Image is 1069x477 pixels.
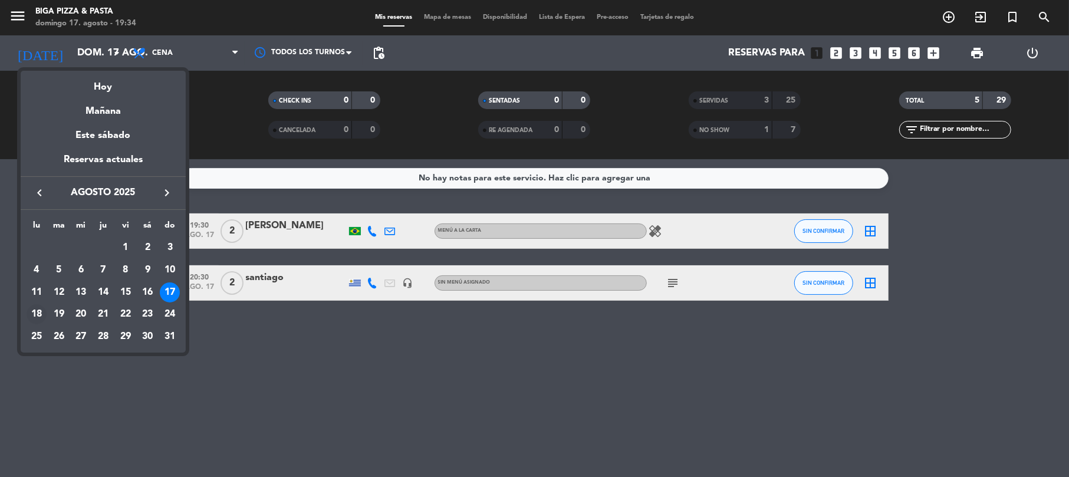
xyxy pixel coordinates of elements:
div: 19 [49,304,69,324]
div: 26 [49,327,69,347]
div: 10 [160,260,180,280]
td: 22 de agosto de 2025 [114,303,137,325]
div: 9 [137,260,157,280]
th: domingo [159,219,181,237]
div: 29 [116,327,136,347]
div: 28 [93,327,113,347]
div: 27 [71,327,91,347]
td: 1 de agosto de 2025 [114,236,137,259]
span: agosto 2025 [50,185,156,200]
div: 7 [93,260,113,280]
td: 26 de agosto de 2025 [48,325,70,348]
div: 25 [27,327,47,347]
th: sábado [137,219,159,237]
div: 15 [116,282,136,302]
div: 4 [27,260,47,280]
div: 3 [160,238,180,258]
div: 13 [71,282,91,302]
div: 16 [137,282,157,302]
div: 5 [49,260,69,280]
td: 14 de agosto de 2025 [92,281,114,304]
i: keyboard_arrow_right [160,186,174,200]
td: 9 de agosto de 2025 [137,259,159,281]
td: 6 de agosto de 2025 [70,259,92,281]
div: 11 [27,282,47,302]
td: 12 de agosto de 2025 [48,281,70,304]
div: Mañana [21,95,186,119]
div: 14 [93,282,113,302]
td: 25 de agosto de 2025 [25,325,48,348]
td: 21 de agosto de 2025 [92,303,114,325]
th: martes [48,219,70,237]
div: 2 [137,238,157,258]
button: keyboard_arrow_right [156,185,177,200]
td: 17 de agosto de 2025 [159,281,181,304]
div: 22 [116,304,136,324]
td: 11 de agosto de 2025 [25,281,48,304]
div: 8 [116,260,136,280]
td: 18 de agosto de 2025 [25,303,48,325]
th: miércoles [70,219,92,237]
td: 16 de agosto de 2025 [137,281,159,304]
td: 2 de agosto de 2025 [137,236,159,259]
td: 4 de agosto de 2025 [25,259,48,281]
td: 20 de agosto de 2025 [70,303,92,325]
td: 23 de agosto de 2025 [137,303,159,325]
div: 6 [71,260,91,280]
td: 19 de agosto de 2025 [48,303,70,325]
th: viernes [114,219,137,237]
div: Este sábado [21,119,186,152]
div: 17 [160,282,180,302]
div: Hoy [21,71,186,95]
div: 1 [116,238,136,258]
div: 30 [137,327,157,347]
div: 20 [71,304,91,324]
td: 5 de agosto de 2025 [48,259,70,281]
div: 24 [160,304,180,324]
div: 21 [93,304,113,324]
td: 30 de agosto de 2025 [137,325,159,348]
button: keyboard_arrow_left [29,185,50,200]
td: 3 de agosto de 2025 [159,236,181,259]
td: 7 de agosto de 2025 [92,259,114,281]
td: 31 de agosto de 2025 [159,325,181,348]
td: AGO. [25,236,114,259]
div: Reservas actuales [21,152,186,176]
td: 24 de agosto de 2025 [159,303,181,325]
td: 15 de agosto de 2025 [114,281,137,304]
div: 31 [160,327,180,347]
td: 29 de agosto de 2025 [114,325,137,348]
td: 28 de agosto de 2025 [92,325,114,348]
div: 12 [49,282,69,302]
th: lunes [25,219,48,237]
td: 10 de agosto de 2025 [159,259,181,281]
td: 27 de agosto de 2025 [70,325,92,348]
div: 23 [137,304,157,324]
th: jueves [92,219,114,237]
td: 13 de agosto de 2025 [70,281,92,304]
div: 18 [27,304,47,324]
i: keyboard_arrow_left [32,186,47,200]
td: 8 de agosto de 2025 [114,259,137,281]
